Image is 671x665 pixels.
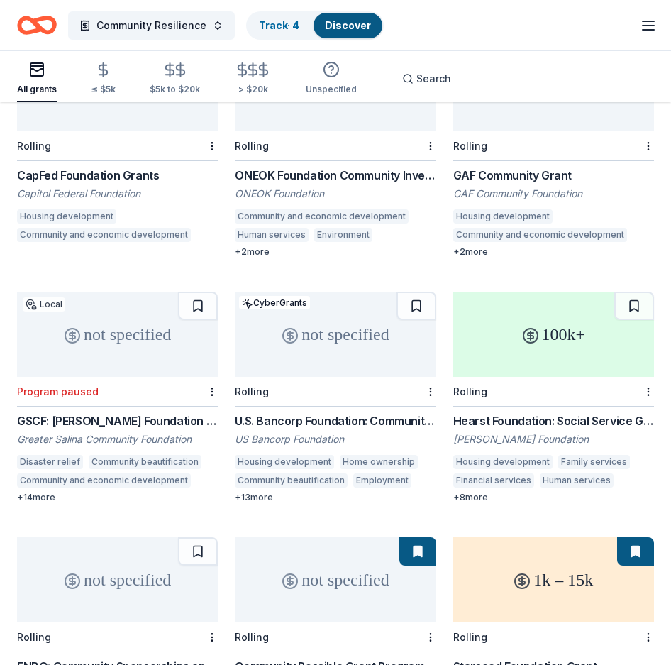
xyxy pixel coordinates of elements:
[235,412,436,429] div: U.S. Bancorp Foundation: Community Possible Grant Program
[453,246,654,258] div: + 2 more
[17,55,57,102] button: All grants
[235,537,436,622] div: not specified
[259,19,299,31] a: Track· 4
[17,84,57,95] div: All grants
[235,167,436,184] div: ONEOK Foundation Community Investments Grants
[235,46,436,258] a: not specifiedRollingONEOK Foundation Community Investments GrantsONEOK FoundationCommunity and ec...
[235,209,409,224] div: Community and economic development
[246,11,384,40] button: Track· 4Discover
[17,385,99,397] div: Program paused
[17,140,51,152] div: Rolling
[235,492,436,503] div: + 13 more
[353,473,411,488] div: Employment
[453,492,654,503] div: + 8 more
[96,17,206,34] span: Community Resilience
[235,385,269,397] div: Rolling
[453,46,654,258] a: not specifiedRollingGAF Community GrantGAF Community FoundationHousing developmentCommunity and e...
[91,84,116,95] div: ≤ $5k
[17,187,218,201] div: Capitol Federal Foundation
[150,56,200,102] button: $5k to $20k
[235,187,436,201] div: ONEOK Foundation
[150,84,200,95] div: $5k to $20k
[453,631,487,643] div: Rolling
[17,167,218,184] div: CapFed Foundation Grants
[453,537,654,622] div: 1k – 15k
[416,70,451,87] span: Search
[453,455,553,469] div: Housing development
[453,292,654,377] div: 100k+
[235,246,436,258] div: + 2 more
[306,55,357,102] button: Unspecified
[391,65,462,93] button: Search
[453,473,534,488] div: Financial services
[235,473,348,488] div: Community beautification
[17,46,218,246] a: not specifiedLocalRollingCapFed Foundation GrantsCapitol Federal FoundationHousing developmentCom...
[234,56,272,102] button: > $20k
[340,455,418,469] div: Home ownership
[453,187,654,201] div: GAF Community Foundation
[89,455,201,469] div: Community beautification
[17,292,218,503] a: not specifiedLocalProgram pausedGSCF: [PERSON_NAME] Foundation Community GrantsGreater Salina Com...
[453,385,487,397] div: Rolling
[234,84,272,95] div: > $20k
[17,209,116,224] div: Housing development
[235,432,436,446] div: US Bancorp Foundation
[17,292,218,377] div: not specified
[23,297,65,312] div: Local
[453,432,654,446] div: [PERSON_NAME] Foundation
[235,631,269,643] div: Rolling
[68,11,235,40] button: Community Resilience
[540,473,614,488] div: Human services
[453,167,654,184] div: GAF Community Grant
[17,473,191,488] div: Community and economic development
[17,432,218,446] div: Greater Salina Community Foundation
[558,455,630,469] div: Family services
[314,228,372,242] div: Environment
[235,228,309,242] div: Human services
[235,140,269,152] div: Rolling
[17,537,218,622] div: not specified
[235,292,436,503] a: not specifiedCyberGrantsRollingU.S. Bancorp Foundation: Community Possible Grant ProgramUS Bancor...
[239,296,310,309] div: CyberGrants
[17,455,83,469] div: Disaster relief
[235,455,334,469] div: Housing development
[235,292,436,377] div: not specified
[17,631,51,643] div: Rolling
[453,209,553,224] div: Housing development
[91,56,116,102] button: ≤ $5k
[306,84,357,95] div: Unspecified
[453,412,654,429] div: Hearst Foundation: Social Service Grant
[453,292,654,503] a: 100k+RollingHearst Foundation: Social Service Grant[PERSON_NAME] FoundationHousing developmentFam...
[17,9,57,42] a: Home
[17,412,218,429] div: GSCF: [PERSON_NAME] Foundation Community Grants
[453,228,627,242] div: Community and economic development
[378,228,425,242] div: Education
[453,140,487,152] div: Rolling
[17,492,218,503] div: + 14 more
[325,19,371,31] a: Discover
[17,228,191,242] div: Community and economic development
